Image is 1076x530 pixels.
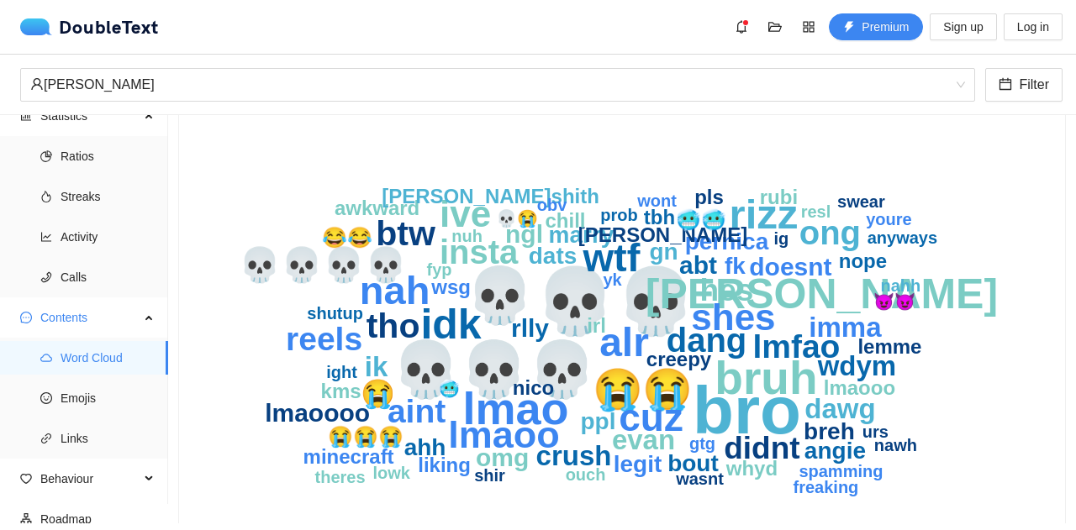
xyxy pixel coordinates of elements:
span: Daniel Zhang [30,69,965,101]
text: kms [321,380,361,402]
span: pie-chart [40,150,52,162]
text: liking [418,454,471,476]
text: lmao [463,383,569,433]
span: fire [40,191,52,202]
text: rizz [730,192,799,237]
text: [PERSON_NAME] [646,270,998,317]
text: lmaoooo [265,399,370,427]
span: bell [729,20,754,34]
button: calendarFilter [985,68,1063,102]
text: obv [537,196,567,214]
span: Filter [1019,74,1049,95]
span: appstore [796,20,821,34]
div: [PERSON_NAME] [30,69,950,101]
text: fyp [427,260,452,279]
text: omg [476,443,529,471]
span: folder-open [762,20,788,34]
text: abt [679,251,717,279]
text: chill [546,209,586,232]
button: thunderboltPremium [829,13,923,40]
text: shir [474,466,505,485]
text: gn [650,239,678,265]
span: link [40,433,52,444]
text: [PERSON_NAME]shith [382,185,599,207]
text: spamming [799,462,883,480]
span: Activity [61,220,155,254]
text: pls [694,186,724,208]
text: ight [326,363,357,381]
span: heart [20,473,32,485]
span: Links [61,422,155,455]
span: Behaviour [40,462,140,496]
text: ive [440,193,491,234]
text: evan [612,424,675,455]
span: Word Cloud [61,341,155,375]
text: 🥶 [439,379,460,399]
text: btw [376,214,435,253]
button: bell [728,13,755,40]
text: ig [774,229,789,248]
text: ouch [566,465,606,484]
text: dawg [804,393,875,424]
text: shes [692,296,776,338]
text: 💀💀 [535,263,697,340]
text: bro [693,373,801,448]
text: urs [862,422,889,441]
text: bout [667,450,719,476]
text: ngl [505,220,543,248]
text: ppl [581,408,616,434]
text: 💀💀💀 [392,337,597,402]
img: logo [20,18,59,35]
text: 😂😂 [322,225,372,249]
text: nuh [451,227,483,245]
span: cloud [40,352,52,364]
text: lmaooo [824,376,895,399]
text: nawh [874,436,917,454]
span: Premium [862,18,909,36]
text: 😭 [361,377,396,411]
text: tho [367,307,420,345]
span: Calls [61,260,155,294]
text: yk [604,270,623,289]
text: swear [837,192,885,211]
text: wsg [430,275,471,298]
span: Streaks [61,180,155,213]
text: nope [839,249,887,272]
text: marry [549,222,614,248]
span: message [20,312,32,323]
text: 💀😭 [496,208,538,228]
span: Contents [40,301,140,334]
text: rlly [511,314,549,342]
span: Emojis [61,381,155,415]
text: nahh [881,276,921,295]
button: Sign up [930,13,996,40]
span: Sign up [943,18,983,36]
text: lowk [372,464,410,482]
text: hes [700,273,754,307]
text: youre [866,210,911,228]
text: awkward [335,197,419,219]
span: Statistics [40,99,140,133]
text: [PERSON_NAME] [578,223,747,246]
text: lemme [858,335,922,358]
text: resl [801,202,831,221]
text: idk [421,301,482,348]
text: crush [536,440,612,471]
button: Log in [1004,13,1063,40]
text: breh [804,418,855,444]
span: bar-chart [20,110,32,122]
text: ong [799,214,861,251]
span: user [30,77,44,91]
text: angie [804,438,866,464]
text: cuz [619,396,683,439]
text: minecraft [303,445,394,468]
text: legit [614,451,662,477]
span: thunderbolt [843,21,855,34]
text: gtg [689,434,715,453]
text: alr [599,320,649,365]
text: rubi [760,186,798,208]
text: lmfao [753,328,841,365]
text: wont [636,192,677,210]
text: insta [440,234,519,270]
text: wtf [583,235,641,280]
